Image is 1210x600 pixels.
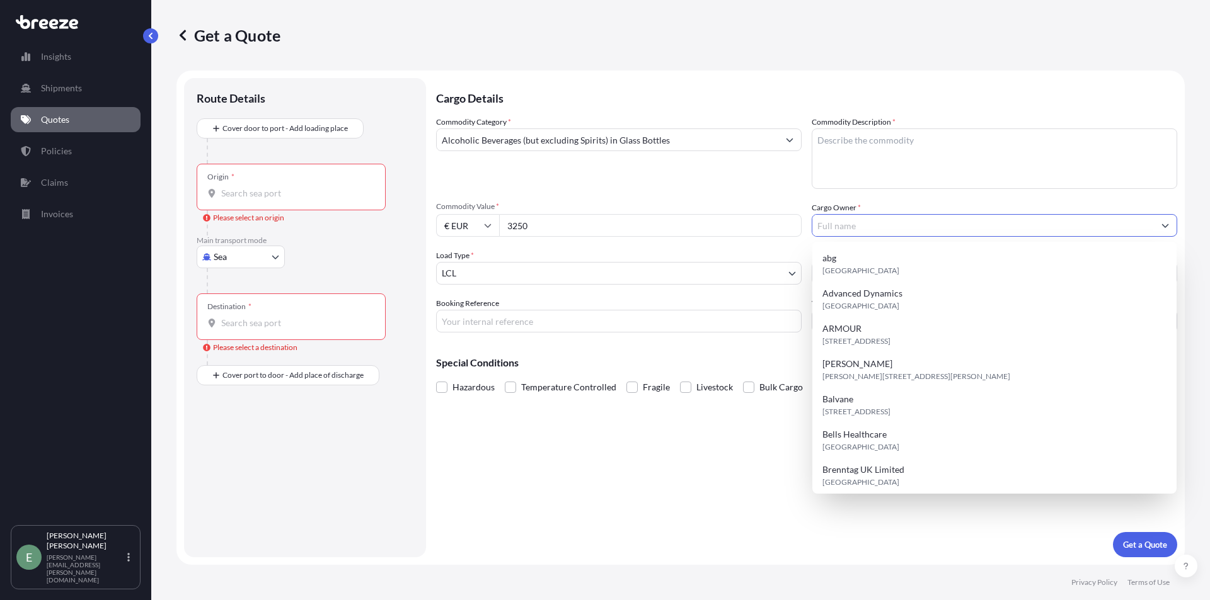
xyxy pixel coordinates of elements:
[436,116,511,128] label: Commodity Category
[41,208,73,220] p: Invoices
[436,249,474,262] span: Load Type
[822,300,899,312] span: [GEOGRAPHIC_DATA]
[822,428,887,441] span: Bells Healthcare
[221,317,370,329] input: Destination
[822,264,899,277] span: [GEOGRAPHIC_DATA]
[812,201,861,214] label: Cargo Owner
[1071,577,1117,587] p: Privacy Policy
[643,378,670,397] span: Fragile
[41,176,68,189] p: Claims
[221,187,370,200] input: Origin
[822,287,902,300] span: Advanced Dynamics
[822,358,892,370] span: [PERSON_NAME]
[499,214,802,237] input: Type amount
[41,50,71,63] p: Insights
[812,297,853,310] label: Vessel Name
[822,405,890,418] span: [STREET_ADDRESS]
[47,553,125,584] p: [PERSON_NAME][EMAIL_ADDRESS][PERSON_NAME][DOMAIN_NAME]
[41,82,82,94] p: Shipments
[222,369,364,382] span: Cover port to door - Add place of discharge
[822,322,861,335] span: ARMOUR
[521,378,616,397] span: Temperature Controlled
[822,476,899,489] span: [GEOGRAPHIC_DATA]
[203,212,284,224] div: Please select an origin
[207,172,234,182] div: Origin
[1123,538,1167,551] p: Get a Quote
[812,116,896,128] label: Commodity Description
[822,252,836,264] span: abg
[696,378,733,397] span: Livestock
[197,235,413,246] p: Main transport mode
[47,531,125,551] p: [PERSON_NAME] [PERSON_NAME]
[437,128,778,151] input: Select a commodity type
[203,341,297,354] div: Please select a destination
[436,310,802,332] input: Your internal reference
[41,145,72,157] p: Policies
[812,249,1177,259] span: Freight Cost
[778,128,801,151] button: Show suggestions
[822,335,890,348] span: [STREET_ADDRESS]
[436,297,499,310] label: Booking Reference
[822,441,899,453] span: [GEOGRAPHIC_DATA]
[812,310,1177,332] input: Enter name
[207,302,251,312] div: Destination
[214,251,227,263] span: Sea
[41,113,69,126] p: Quotes
[176,25,280,45] p: Get a Quote
[822,370,1010,383] span: [PERSON_NAME][STREET_ADDRESS][PERSON_NAME]
[452,378,495,397] span: Hazardous
[222,122,348,135] span: Cover door to port - Add loading place
[1154,214,1177,237] button: Show suggestions
[812,214,1154,237] input: Full name
[1127,577,1170,587] p: Terms of Use
[759,378,803,397] span: Bulk Cargo
[442,267,456,280] span: LCL
[197,246,285,268] button: Select transport
[822,393,853,405] span: Balvane
[822,463,904,476] span: Brenntag UK Limited
[197,91,265,106] p: Route Details
[436,358,1177,368] p: Special Conditions
[436,78,1177,116] p: Cargo Details
[436,201,802,212] span: Commodity Value
[26,551,32,563] span: E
